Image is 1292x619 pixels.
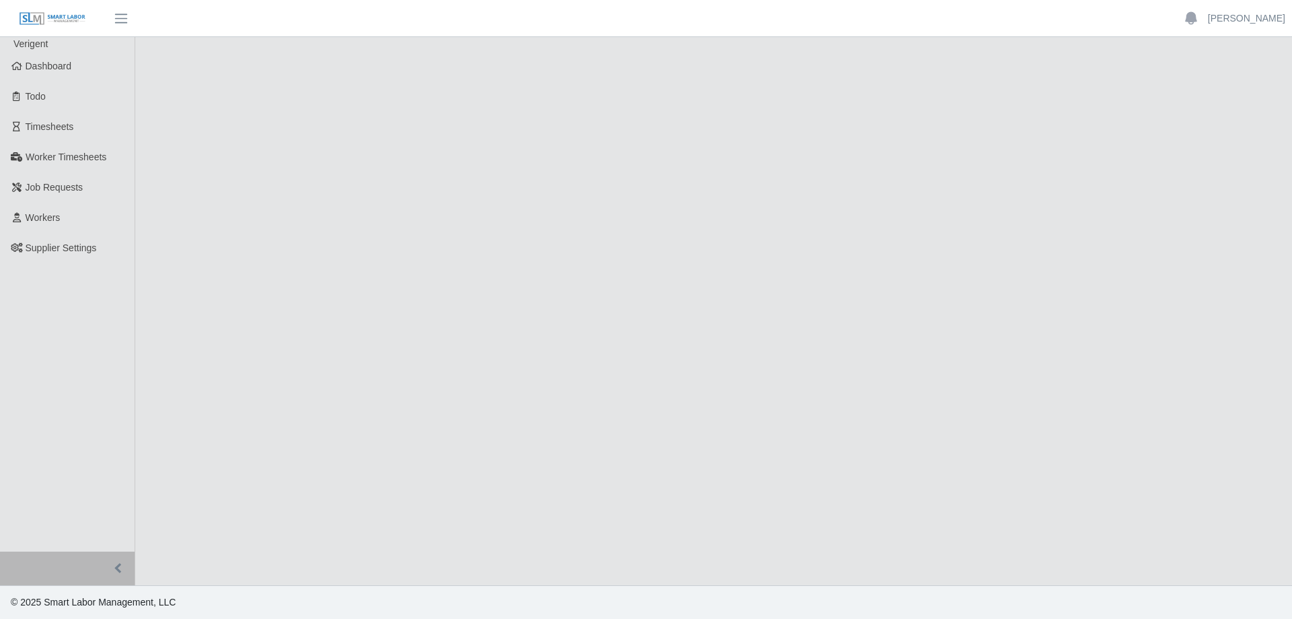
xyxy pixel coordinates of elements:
span: Job Requests [26,182,83,193]
a: [PERSON_NAME] [1208,11,1285,26]
span: © 2025 Smart Labor Management, LLC [11,597,176,608]
span: Dashboard [26,61,72,71]
span: Supplier Settings [26,242,97,253]
span: Timesheets [26,121,74,132]
span: Worker Timesheets [26,152,106,162]
span: Verigent [13,38,48,49]
span: Workers [26,212,61,223]
img: SLM Logo [19,11,86,26]
span: Todo [26,91,46,102]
